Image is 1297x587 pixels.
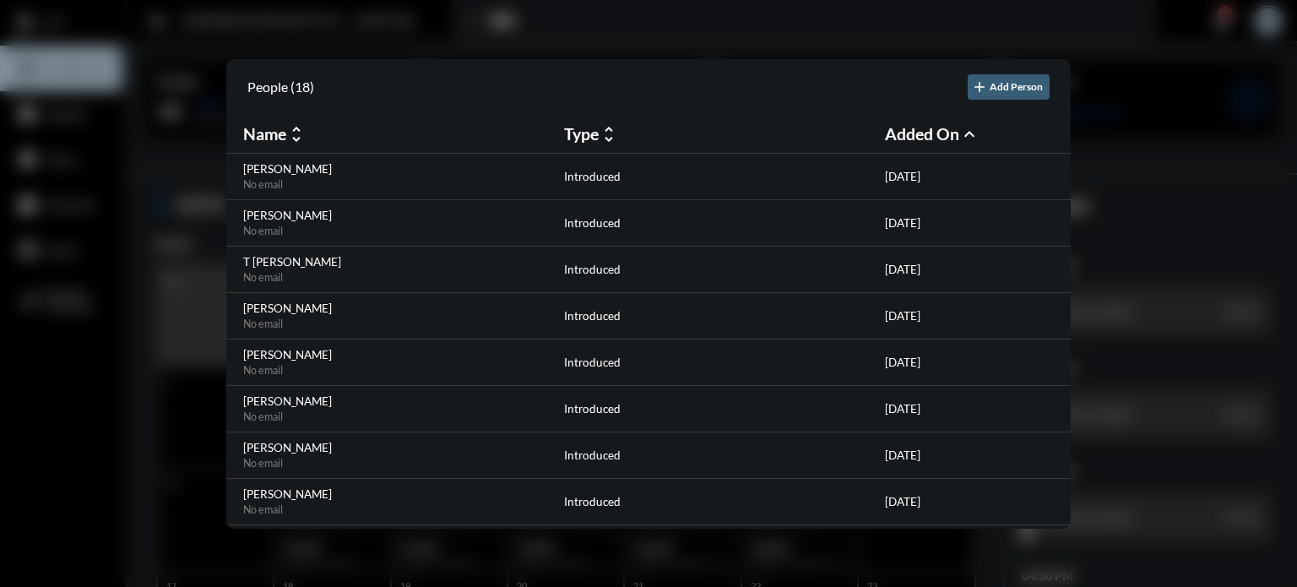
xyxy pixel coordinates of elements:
p: [PERSON_NAME] [243,162,556,176]
p: [PERSON_NAME] [243,348,556,361]
h2: People (18) [247,79,314,95]
h2: Name [243,124,286,144]
p: [DATE] [885,170,920,183]
span: No email [243,457,283,470]
span: No email [243,318,283,330]
span: No email [243,364,283,377]
p: [DATE] [885,216,920,230]
p: [PERSON_NAME] [243,487,556,501]
p: [DATE] [885,309,920,323]
span: No email [243,225,283,237]
span: No email [243,503,283,516]
p: [PERSON_NAME] [243,209,556,222]
p: Introduced [564,448,621,462]
button: Add Person [968,74,1050,100]
p: Introduced [564,495,621,508]
mat-icon: unfold_more [599,124,619,144]
mat-icon: add [971,79,988,95]
p: Introduced [564,356,621,369]
p: [DATE] [885,356,920,369]
p: [PERSON_NAME] [243,302,556,315]
p: [DATE] [885,402,920,416]
h2: Added On [885,124,959,144]
mat-icon: unfold_more [286,124,307,144]
h2: Type [564,124,599,144]
p: [DATE] [885,448,920,462]
span: No email [243,178,283,191]
span: No email [243,271,283,284]
p: [DATE] [885,263,920,276]
p: [PERSON_NAME] [243,441,556,454]
p: Introduced [564,402,621,416]
mat-icon: expand_less [959,124,980,144]
p: T [PERSON_NAME] [243,255,556,269]
p: [DATE] [885,495,920,508]
p: Introduced [564,216,621,230]
p: Introduced [564,263,621,276]
p: [PERSON_NAME] [243,394,556,408]
span: No email [243,410,283,423]
p: Introduced [564,170,621,183]
p: Introduced [564,309,621,323]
